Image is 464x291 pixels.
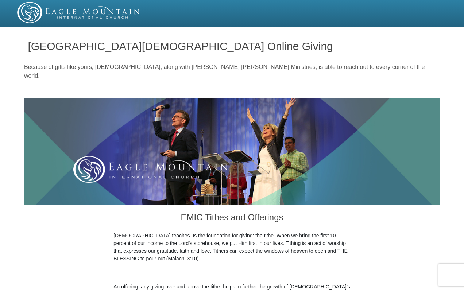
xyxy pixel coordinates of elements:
[113,205,351,232] h3: EMIC Tithes and Offerings
[24,63,440,80] p: Because of gifts like yours, [DEMOGRAPHIC_DATA], along with [PERSON_NAME] [PERSON_NAME] Ministrie...
[28,40,436,52] h1: [GEOGRAPHIC_DATA][DEMOGRAPHIC_DATA] Online Giving
[17,2,140,23] img: EMIC
[113,232,351,263] p: [DEMOGRAPHIC_DATA] teaches us the foundation for giving: the tithe. When we bring the first 10 pe...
